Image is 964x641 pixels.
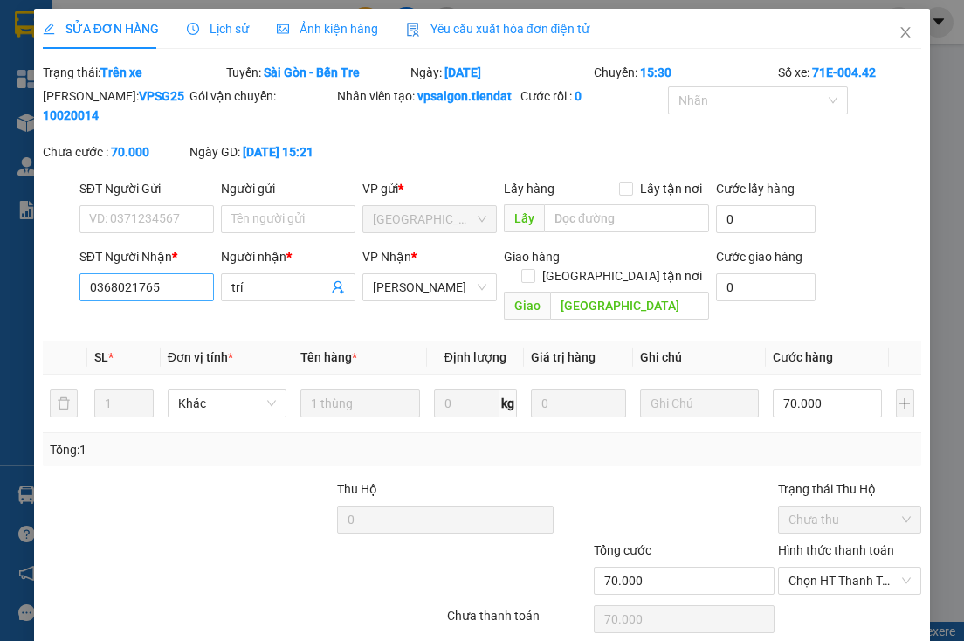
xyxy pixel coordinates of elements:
[373,274,486,300] span: Tiên Thuỷ
[633,341,767,375] th: Ghi chú
[504,204,544,232] span: Lấy
[43,22,159,36] span: SỬA ĐƠN HÀNG
[788,507,911,533] span: Chưa thu
[899,25,912,39] span: close
[50,440,375,459] div: Tổng: 1
[896,389,915,417] button: plus
[520,86,664,106] div: Cước rồi :
[406,23,420,37] img: icon
[716,273,816,301] input: Cước giao hàng
[640,389,760,417] input: Ghi Chú
[504,250,560,264] span: Giao hàng
[204,91,230,109] span: DĐ:
[168,350,233,364] span: Đơn vị tính
[881,9,930,58] button: Close
[300,350,357,364] span: Tên hàng
[362,179,497,198] div: VP gửi
[633,179,709,198] span: Lấy tận nơi
[337,482,377,496] span: Thu Hộ
[277,22,378,36] span: Ảnh kiện hàng
[15,15,42,33] span: Gửi:
[15,54,192,79] div: 0378337434
[362,250,411,264] span: VP Nhận
[79,179,214,198] div: SĐT Người Gửi
[773,350,833,364] span: Cước hàng
[178,390,277,417] span: Khác
[221,179,355,198] div: Người gửi
[204,15,327,36] div: Tân Phú
[224,63,409,82] div: Tuyến:
[778,479,921,499] div: Trạng thái Thu Hộ
[264,65,360,79] b: Sài Gòn - Bến Tre
[531,350,596,364] span: Giá trị hàng
[417,89,512,103] b: vpsaigon.tiendat
[499,389,517,417] span: kg
[111,145,149,159] b: 70.000
[373,206,486,232] span: Sài Gòn
[406,22,590,36] span: Yêu cầu xuất hóa đơn điện tử
[716,205,816,233] input: Cước lấy hàng
[531,389,626,417] input: 0
[187,22,249,36] span: Lịch sử
[204,36,327,57] div: chú ba tra
[575,89,582,103] b: 0
[43,23,55,35] span: edit
[716,182,795,196] label: Cước lấy hàng
[277,23,289,35] span: picture
[640,65,671,79] b: 15:30
[79,247,214,266] div: SĐT Người Nhận
[544,204,709,232] input: Dọc đường
[812,65,876,79] b: 71E-004.42
[444,65,481,79] b: [DATE]
[204,17,246,35] span: Nhận:
[189,86,333,106] div: Gói vận chuyển:
[788,568,911,594] span: Chọn HT Thanh Toán
[592,63,776,82] div: Chuyến:
[300,389,420,417] input: VD: Bàn, Ghế
[504,292,550,320] span: Giao
[100,65,142,79] b: Trên xe
[187,23,199,35] span: clock-circle
[444,350,506,364] span: Định lượng
[535,266,709,286] span: [GEOGRAPHIC_DATA] tận nơi
[409,63,593,82] div: Ngày:
[204,81,306,142] span: cầu số 9
[43,142,186,162] div: Chưa cước :
[778,543,894,557] label: Hình thức thanh toán
[504,182,554,196] span: Lấy hàng
[243,145,313,159] b: [DATE] 15:21
[716,250,802,264] label: Cước giao hàng
[50,389,78,417] button: delete
[94,350,108,364] span: SL
[550,292,709,320] input: Dọc đường
[776,63,923,82] div: Số xe:
[189,142,333,162] div: Ngày GD:
[43,86,186,125] div: [PERSON_NAME]:
[331,280,345,294] span: user-add
[594,543,651,557] span: Tổng cước
[41,63,225,82] div: Trạng thái:
[445,606,592,637] div: Chưa thanh toán
[221,247,355,266] div: Người nhận
[337,86,518,106] div: Nhân viên tạo:
[204,57,327,81] div: 0973122845
[15,15,192,54] div: [GEOGRAPHIC_DATA]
